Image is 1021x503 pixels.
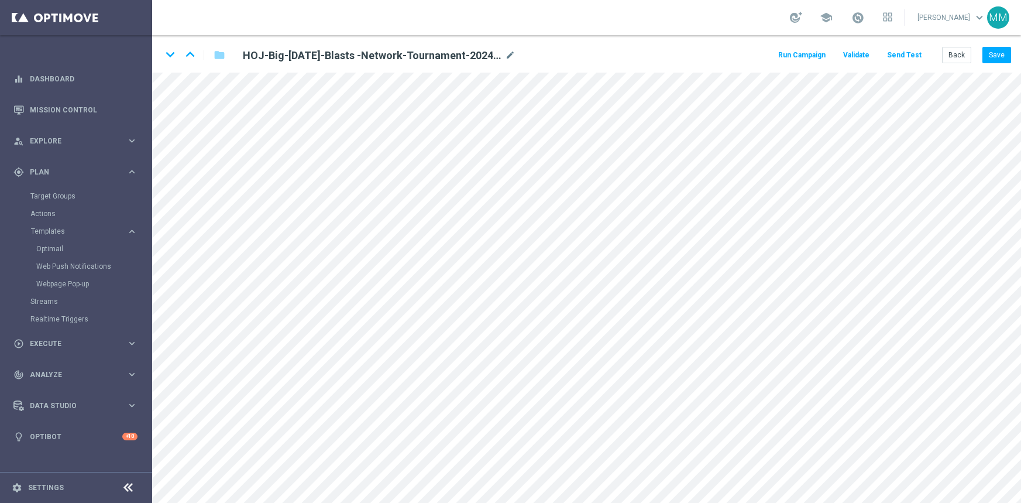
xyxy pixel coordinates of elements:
div: MM [987,6,1009,29]
i: keyboard_arrow_down [161,46,179,63]
div: Templates [30,223,151,293]
a: Settings [28,484,64,491]
div: Plan [13,167,126,177]
button: Save [982,47,1011,63]
div: Web Push Notifications [36,258,151,275]
a: Mission Control [30,94,137,125]
span: Analyze [30,371,126,378]
i: settings [12,483,22,493]
button: equalizer Dashboard [13,74,138,84]
span: Explore [30,138,126,145]
i: keyboard_arrow_right [126,226,137,237]
i: play_circle_outline [13,338,24,349]
span: Execute [30,340,126,347]
a: Actions [30,209,122,218]
button: Send Test [885,47,923,63]
i: keyboard_arrow_right [126,166,137,177]
div: Execute [13,338,126,349]
div: Mission Control [13,94,137,125]
div: Target Groups [30,187,151,205]
a: Realtime Triggers [30,314,122,324]
i: keyboard_arrow_right [126,400,137,411]
div: Actions [30,205,151,223]
i: person_search [13,136,24,146]
button: Data Studio keyboard_arrow_right [13,401,138,410]
i: keyboard_arrow_right [126,338,137,349]
i: keyboard_arrow_up [181,46,199,63]
a: Web Push Notifications [36,262,122,271]
div: Optibot [13,421,137,452]
a: Dashboard [30,63,137,94]
i: mode_edit [505,49,515,63]
button: gps_fixed Plan keyboard_arrow_right [13,167,138,177]
i: gps_fixed [13,167,24,177]
span: Templates [31,228,115,235]
span: Data Studio [30,402,126,409]
div: Realtime Triggers [30,310,151,328]
i: keyboard_arrow_right [126,135,137,146]
div: Webpage Pop-up [36,275,151,293]
span: school [820,11,833,24]
a: Target Groups [30,191,122,201]
a: Streams [30,297,122,306]
i: equalizer [13,74,24,84]
button: lightbulb Optibot +10 [13,432,138,442]
div: +10 [122,433,137,440]
a: Optimail [36,244,122,254]
button: Templates keyboard_arrow_right [30,227,138,236]
i: keyboard_arrow_right [126,369,137,380]
button: Mission Control [13,105,138,115]
div: Explore [13,136,126,146]
h2: HOJ-Big-[DATE]-Blasts -Network-Tournament-2024-08-04 [243,49,503,63]
span: Plan [30,169,126,176]
button: folder [212,46,226,64]
div: Templates [31,228,126,235]
span: Validate [843,51,869,59]
a: Webpage Pop-up [36,279,122,289]
span: keyboard_arrow_down [973,11,986,24]
div: Streams [30,293,151,310]
i: lightbulb [13,432,24,442]
i: folder [214,48,225,62]
button: Back [942,47,971,63]
button: track_changes Analyze keyboard_arrow_right [13,370,138,379]
button: person_search Explore keyboard_arrow_right [13,136,138,146]
div: Dashboard [13,63,137,94]
button: Validate [841,47,871,63]
a: [PERSON_NAME]keyboard_arrow_down [916,9,987,26]
i: track_changes [13,369,24,380]
a: Optibot [30,421,122,452]
button: play_circle_outline Execute keyboard_arrow_right [13,339,138,348]
div: Analyze [13,369,126,380]
button: Run Campaign [776,47,827,63]
div: Optimail [36,240,151,258]
div: Data Studio [13,401,126,411]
